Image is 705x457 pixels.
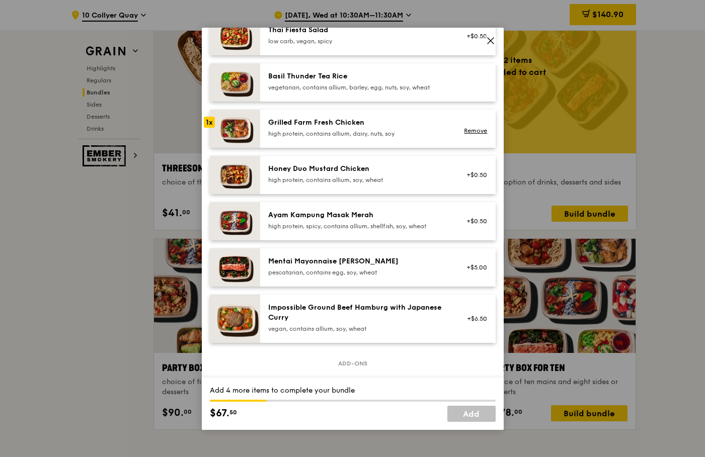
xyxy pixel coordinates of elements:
a: Remove [464,127,487,134]
img: daily_normal_Ayam_Kampung_Masak_Merah_Horizontal_.jpg [210,202,260,240]
div: Choose up to 10 items (optional) [210,376,496,386]
img: daily_normal_HORZ-Impossible-Hamburg-With-Japanese-Curry.jpg [210,295,260,343]
div: Honey Duo Mustard Chicken [268,164,449,174]
span: $67. [210,406,229,421]
div: Basil Thunder Tea Rice [268,71,449,81]
div: +$0.50 [461,217,488,225]
span: 50 [229,408,237,416]
div: +$0.50 [461,171,488,179]
div: Thai Fiesta Salad [268,25,449,35]
div: high protein, contains allium, soy, wheat [268,176,449,184]
div: high protein, contains allium, dairy, nuts, soy [268,130,449,138]
div: Grilled Farm Fresh Chicken [268,118,449,128]
img: daily_normal_HORZ-Grilled-Farm-Fresh-Chicken.jpg [210,110,260,148]
div: pescatarian, contains egg, soy, wheat [268,268,449,277]
div: high protein, spicy, contains allium, shellfish, soy, wheat [268,222,449,230]
img: daily_normal_Honey_Duo_Mustard_Chicken__Horizontal_.jpg [210,156,260,194]
img: daily_normal_HORZ-Basil-Thunder-Tea-Rice.jpg [210,63,260,102]
a: Add [447,406,496,422]
div: Impossible Ground Beef Hamburg with Japanese Curry [268,303,449,323]
div: 1x [204,117,215,128]
div: +$5.00 [461,263,488,271]
div: Ayam Kampung Masak Merah [268,210,449,220]
div: Mentai Mayonnaise [PERSON_NAME] [268,256,449,266]
div: +$0.50 [461,32,488,40]
div: vegetarian, contains allium, barley, egg, nuts, soy, wheat [268,83,449,92]
img: daily_normal_Mentai-Mayonnaise-Aburi-Salmon-HORZ.jpg [210,248,260,287]
div: low carb, vegan, spicy [268,37,449,45]
img: daily_normal_Thai_Fiesta_Salad__Horizontal_.jpg [210,17,260,55]
span: Add-ons [334,359,371,368]
div: Add 4 more items to complete your bundle [210,386,496,396]
div: +$6.50 [461,315,488,323]
div: vegan, contains allium, soy, wheat [268,325,449,333]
